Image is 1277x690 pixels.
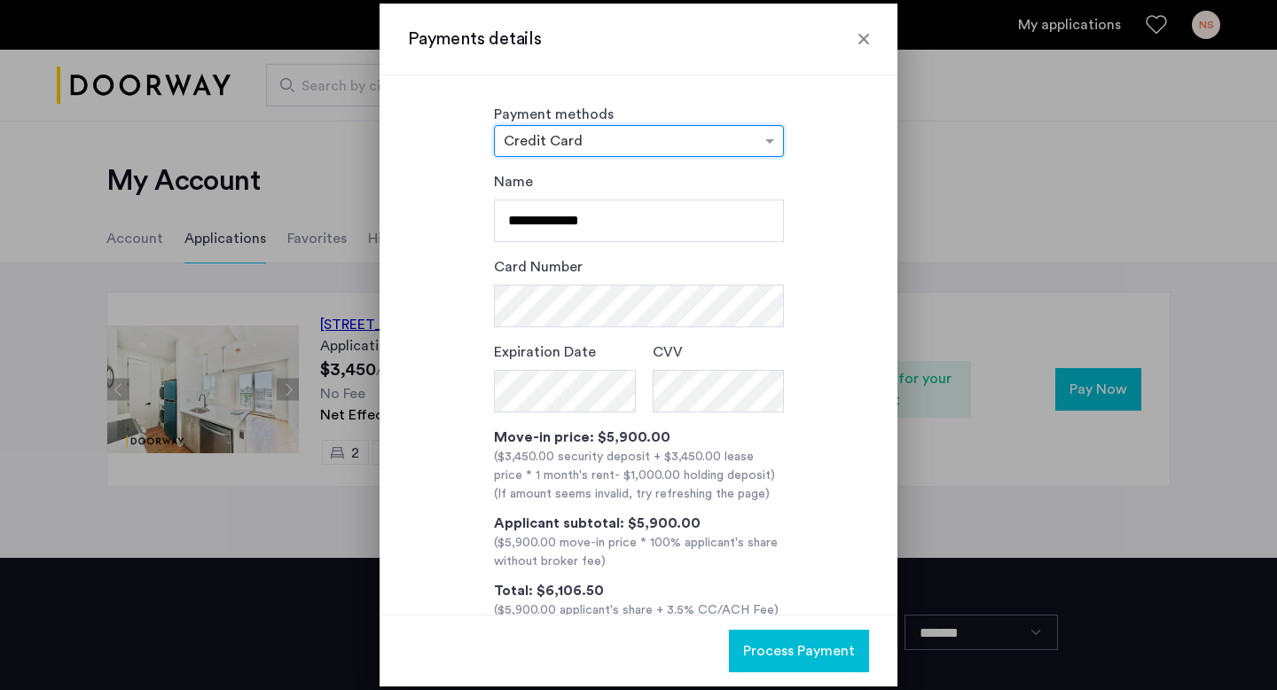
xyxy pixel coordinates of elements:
[408,27,869,51] h3: Payments details
[494,171,533,192] label: Name
[615,469,771,482] span: - $1,000.00 holding deposit
[653,341,683,363] label: CVV
[494,584,604,598] span: Total: $6,106.50
[494,107,614,122] label: Payment methods
[494,485,784,504] div: (If amount seems invalid, try refreshing the page)
[743,640,855,662] span: Process Payment
[494,601,784,620] div: ($5,900.00 applicant's share + 3.5% CC/ACH Fee)
[729,630,869,672] button: button
[494,534,784,571] div: ($5,900.00 move-in price * 100% applicant's share without broker fee)
[494,513,784,534] div: Applicant subtotal: $5,900.00
[494,427,784,448] div: Move-in price: $5,900.00
[494,341,596,363] label: Expiration Date
[494,448,784,485] div: ($3,450.00 security deposit + $3,450.00 lease price * 1 month's rent )
[494,256,583,278] label: Card Number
